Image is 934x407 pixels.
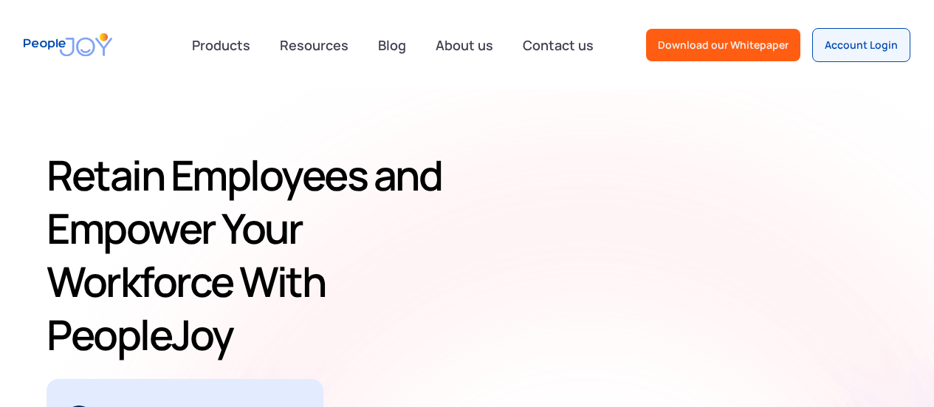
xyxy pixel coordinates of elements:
[271,29,357,61] a: Resources
[427,29,502,61] a: About us
[825,38,898,52] div: Account Login
[646,29,800,61] a: Download our Whitepaper
[183,30,259,60] div: Products
[47,148,478,361] h1: Retain Employees and Empower Your Workforce With PeopleJoy
[369,29,415,61] a: Blog
[658,38,789,52] div: Download our Whitepaper
[514,29,602,61] a: Contact us
[24,24,112,66] a: home
[812,28,910,62] a: Account Login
